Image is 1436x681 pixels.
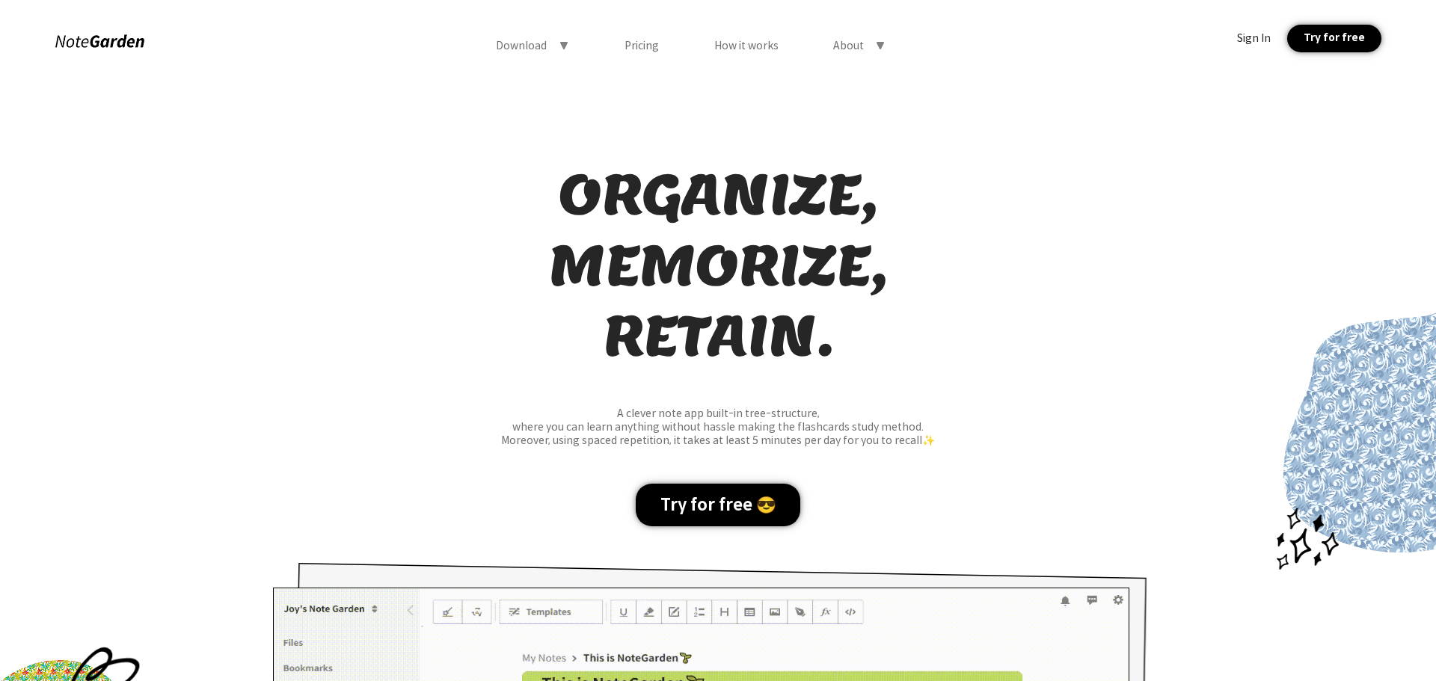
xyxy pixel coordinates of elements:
div: Sign In [1237,31,1271,45]
div: Try for free 😎 [636,484,800,526]
div: About [833,39,864,52]
div: Download [496,39,547,52]
div: How it works [714,39,779,52]
div: Pricing [625,39,659,52]
div: Try for free [1287,25,1381,52]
